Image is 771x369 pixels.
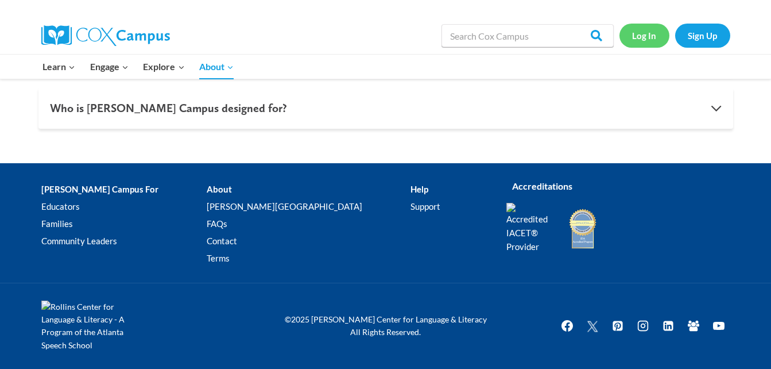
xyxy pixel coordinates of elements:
img: Accredited IACET® Provider [506,203,555,253]
a: Sign Up [675,24,730,47]
button: Child menu of Learn [36,55,83,79]
button: Who is [PERSON_NAME] Campus designed for? [38,87,733,129]
button: Child menu of Explore [136,55,192,79]
a: Families [41,215,207,232]
a: [PERSON_NAME][GEOGRAPHIC_DATA] [207,198,410,215]
img: Twitter X icon white [586,320,599,333]
a: Instagram [631,314,654,337]
img: Cox Campus [41,25,170,46]
button: Child menu of About [192,55,241,79]
a: Contact [207,232,410,249]
a: Facebook Group [682,314,705,337]
p: ©2025 [PERSON_NAME] Center for Language & Literacy All Rights Reserved. [277,313,495,339]
a: Support [410,198,489,215]
input: Search Cox Campus [441,24,614,47]
a: Community Leaders [41,232,207,249]
a: Linkedin [657,314,680,337]
nav: Primary Navigation [36,55,241,79]
nav: Secondary Navigation [619,24,730,47]
a: Terms [207,249,410,267]
img: Rollins Center for Language & Literacy - A Program of the Atlanta Speech School [41,301,145,352]
a: Log In [619,24,669,47]
a: FAQs [207,215,410,232]
img: IDA Accredited [568,207,597,250]
a: Educators [41,198,207,215]
a: Twitter [581,314,604,337]
a: Pinterest [606,314,629,337]
button: Child menu of Engage [83,55,136,79]
a: YouTube [707,314,730,337]
a: Facebook [556,314,579,337]
strong: Accreditations [512,180,572,191]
